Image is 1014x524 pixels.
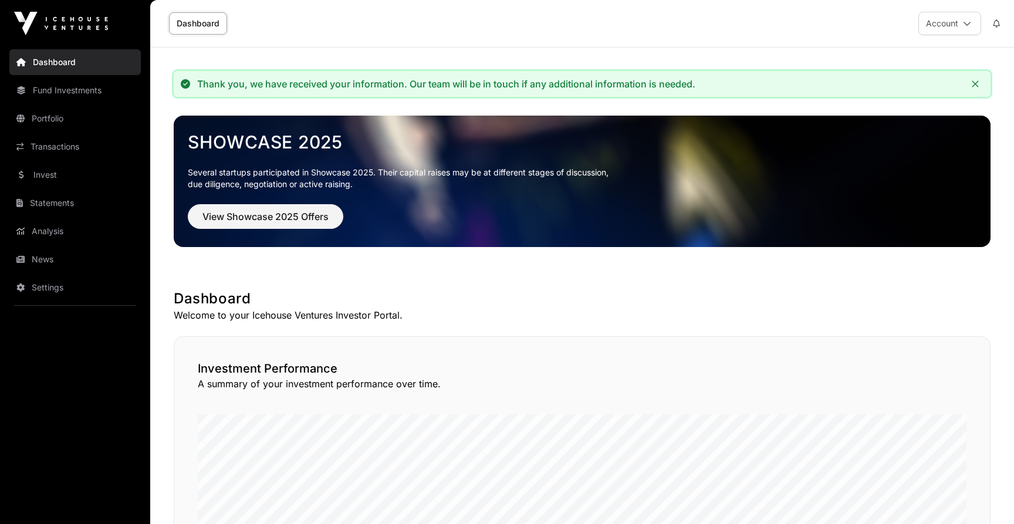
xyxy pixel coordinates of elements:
button: View Showcase 2025 Offers [188,204,343,229]
p: A summary of your investment performance over time. [198,377,966,391]
a: Dashboard [9,49,141,75]
a: Invest [9,162,141,188]
a: View Showcase 2025 Offers [188,216,343,228]
h1: Dashboard [174,289,991,308]
a: Settings [9,275,141,300]
button: Close [967,76,983,92]
iframe: Chat Widget [955,468,1014,524]
button: Account [918,12,981,35]
a: News [9,246,141,272]
h2: Investment Performance [198,360,966,377]
img: Showcase 2025 [174,116,991,247]
a: Showcase 2025 [188,131,976,153]
p: Welcome to your Icehouse Ventures Investor Portal. [174,308,991,322]
span: View Showcase 2025 Offers [202,209,329,224]
a: Transactions [9,134,141,160]
a: Statements [9,190,141,216]
div: Thank you, we have received your information. Our team will be in touch if any additional informa... [197,78,695,90]
p: Several startups participated in Showcase 2025. Their capital raises may be at different stages o... [188,167,976,190]
a: Portfolio [9,106,141,131]
img: Icehouse Ventures Logo [14,12,108,35]
a: Analysis [9,218,141,244]
a: Fund Investments [9,77,141,103]
a: Dashboard [169,12,227,35]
